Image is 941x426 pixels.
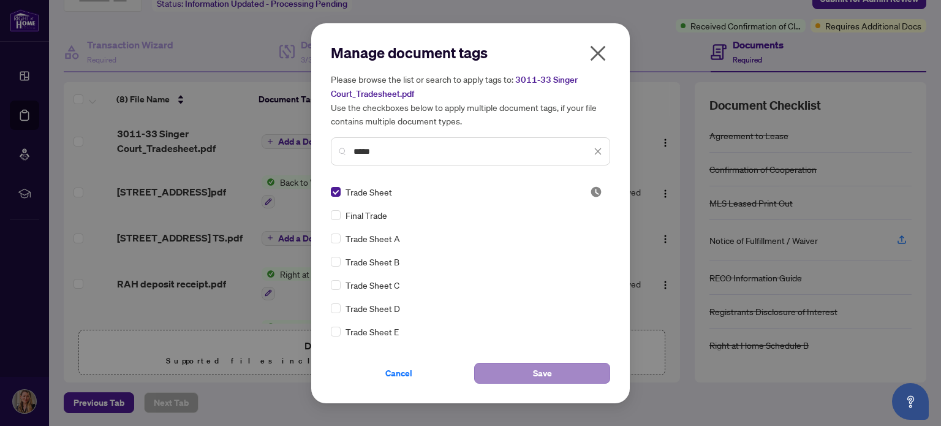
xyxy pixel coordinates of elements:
span: Trade Sheet B [346,255,399,268]
span: Trade Sheet C [346,278,399,292]
img: status [590,186,602,198]
button: Cancel [331,363,467,384]
span: 3011-33 Singer Court_Tradesheet.pdf [331,74,578,99]
span: close [588,44,608,63]
h2: Manage document tags [331,43,610,63]
h5: Please browse the list or search to apply tags to: Use the checkboxes below to apply multiple doc... [331,72,610,127]
button: Open asap [892,383,929,420]
span: Trade Sheet D [346,302,400,315]
span: Final Trade [346,208,387,222]
span: Cancel [385,363,412,383]
span: Pending Review [590,186,602,198]
span: Save [533,363,552,383]
span: Trade Sheet A [346,232,400,245]
span: Trade Sheet [346,185,392,199]
button: Save [474,363,610,384]
span: Trade Sheet E [346,325,399,338]
span: close [594,147,602,156]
